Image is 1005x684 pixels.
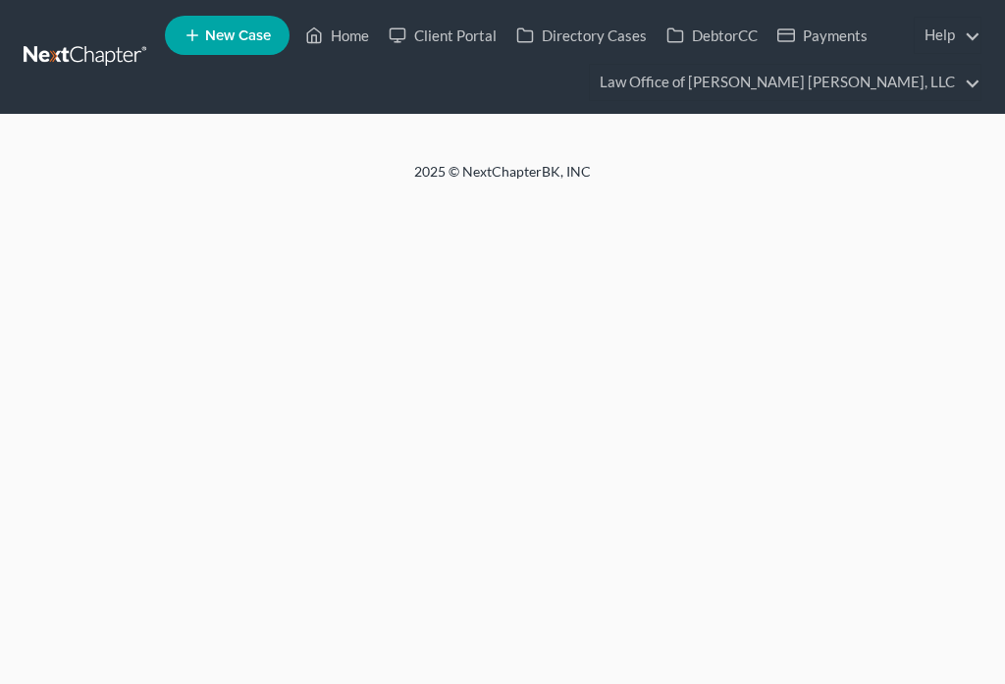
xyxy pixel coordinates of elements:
a: DebtorCC [657,18,767,53]
a: Directory Cases [506,18,657,53]
a: Payments [767,18,877,53]
a: Help [915,18,980,53]
new-legal-case-button: New Case [165,16,290,55]
a: Home [295,18,379,53]
div: 2025 © NextChapterBK, INC [31,162,974,197]
a: Law Office of [PERSON_NAME] [PERSON_NAME], LLC [590,65,980,100]
a: Client Portal [379,18,506,53]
